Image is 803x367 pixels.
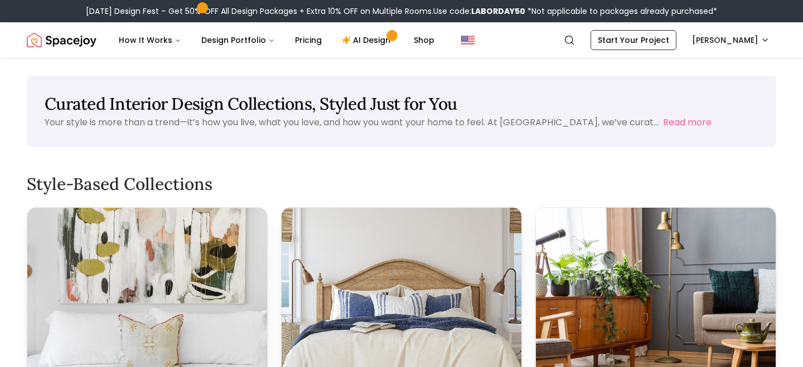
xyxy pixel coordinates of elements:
[333,29,403,51] a: AI Design
[86,6,717,17] div: [DATE] Design Fest – Get 50% OFF All Design Packages + Extra 10% OFF on Multiple Rooms.
[461,33,475,47] img: United States
[110,29,443,51] nav: Main
[45,94,758,114] h1: Curated Interior Design Collections, Styled Just for You
[110,29,190,51] button: How It Works
[663,116,712,129] button: Read more
[27,29,96,51] a: Spacejoy
[45,116,659,129] p: Your style is more than a trend—it’s how you live, what you love, and how you want your home to f...
[27,174,776,194] h2: Style-Based Collections
[286,29,331,51] a: Pricing
[591,30,676,50] a: Start Your Project
[525,6,717,17] span: *Not applicable to packages already purchased*
[192,29,284,51] button: Design Portfolio
[471,6,525,17] b: LABORDAY50
[27,22,776,58] nav: Global
[685,30,776,50] button: [PERSON_NAME]
[433,6,525,17] span: Use code:
[405,29,443,51] a: Shop
[27,29,96,51] img: Spacejoy Logo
